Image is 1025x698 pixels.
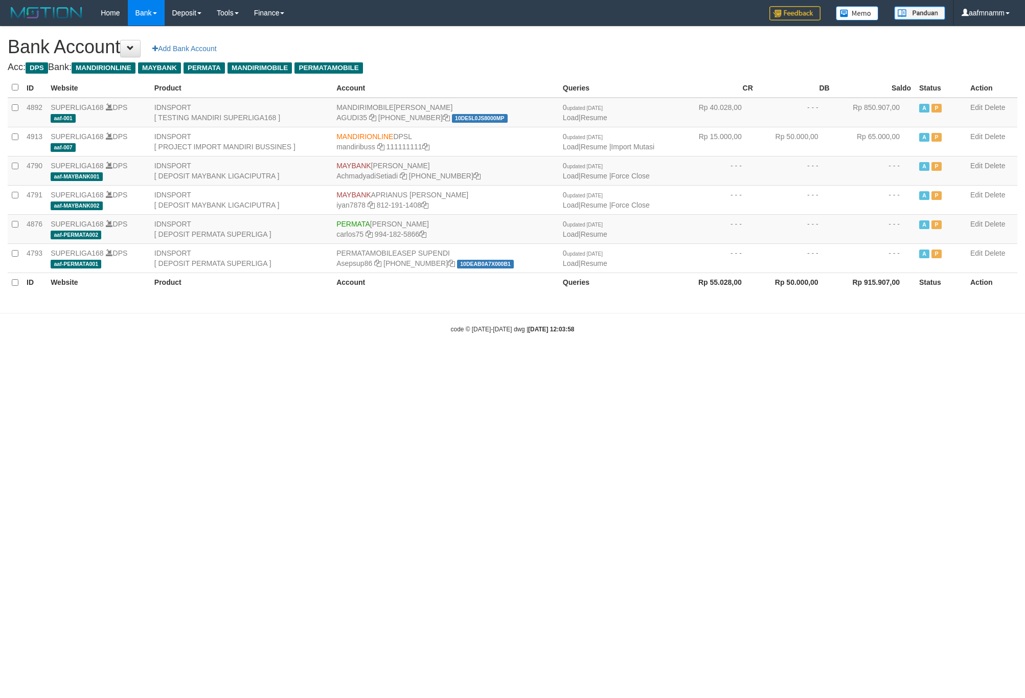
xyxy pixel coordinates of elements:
td: ASEP SUPENDI [PHONE_NUMBER] [332,243,559,273]
span: Active [919,162,929,171]
td: 4892 [22,98,47,127]
h4: Acc: Bank: [8,62,1017,73]
img: MOTION_logo.png [8,5,85,20]
span: PERMATA [184,62,225,74]
a: iyan7878 [336,201,366,209]
td: IDNSPORT [ DEPOSIT MAYBANK LIGACIPUTRA ] [150,185,332,214]
span: updated [DATE] [567,164,603,169]
a: SUPERLIGA168 [51,162,104,170]
span: 0 [563,249,603,257]
td: - - - [680,156,757,185]
th: ID [22,78,47,98]
span: | [563,220,607,238]
strong: [DATE] 12:03:58 [528,326,574,333]
a: Resume [581,230,607,238]
h1: Bank Account [8,37,1017,57]
span: Active [919,250,929,258]
span: MAYBANK [336,191,371,199]
a: SUPERLIGA168 [51,191,104,199]
span: MAYBANK [336,162,371,170]
th: Saldo [834,78,915,98]
td: DPS [47,98,150,127]
img: panduan.png [894,6,945,20]
span: updated [DATE] [567,105,603,111]
th: DB [757,78,834,98]
td: - - - [834,243,915,273]
th: Status [915,78,966,98]
span: DPS [26,62,48,74]
th: Rp 915.907,00 [834,273,915,292]
span: MAYBANK [138,62,181,74]
a: Delete [985,103,1005,111]
a: Resume [581,201,607,209]
span: aaf-MAYBANK002 [51,201,103,210]
a: Add Bank Account [146,40,223,57]
span: | | [563,132,654,151]
td: IDNSPORT [ DEPOSIT MAYBANK LIGACIPUTRA ] [150,156,332,185]
span: PERMATAMOBILE [294,62,362,74]
td: - - - [757,243,834,273]
span: 10DEAB0A7X000B1 [457,260,514,268]
span: updated [DATE] [567,251,603,257]
span: updated [DATE] [567,134,603,140]
td: IDNSPORT [ DEPOSIT PERMATA SUPERLIGA ] [150,243,332,273]
td: [PERSON_NAME] 994-182-5866 [332,214,559,243]
span: MANDIRIONLINE [336,132,393,141]
span: | | [563,162,650,180]
span: Paused [931,250,942,258]
a: Load [563,201,579,209]
td: DPSL 111111111 [332,127,559,156]
td: - - - [834,185,915,214]
a: carlos75 [336,230,363,238]
span: | [563,103,607,122]
span: Active [919,220,929,229]
th: Rp 55.028,00 [680,273,757,292]
a: Delete [985,220,1005,228]
a: Delete [985,162,1005,170]
td: Rp 15.000,00 [680,127,757,156]
span: 0 [563,162,603,170]
a: Force Close [611,172,649,180]
span: MANDIRIONLINE [72,62,135,74]
a: Edit [970,220,983,228]
td: 4790 [22,156,47,185]
td: Rp 850.907,00 [834,98,915,127]
a: Load [563,259,579,267]
td: 4913 [22,127,47,156]
th: Product [150,78,332,98]
img: Feedback.jpg [769,6,821,20]
th: CR [680,78,757,98]
th: Account [332,273,559,292]
span: Active [919,133,929,142]
span: aaf-PERMATA002 [51,231,101,239]
a: AGUDI35 [336,114,367,122]
span: Active [919,191,929,200]
td: Rp 50.000,00 [757,127,834,156]
a: Load [563,230,579,238]
th: Product [150,273,332,292]
td: - - - [757,98,834,127]
span: Paused [931,104,942,112]
small: code © [DATE]-[DATE] dwg | [451,326,575,333]
a: Delete [985,249,1005,257]
td: DPS [47,214,150,243]
a: Edit [970,191,983,199]
a: Force Close [611,201,649,209]
th: Website [47,273,150,292]
a: Delete [985,132,1005,141]
td: 4876 [22,214,47,243]
a: Resume [581,172,607,180]
span: 0 [563,132,603,141]
span: Paused [931,162,942,171]
a: Load [563,114,579,122]
span: Paused [931,191,942,200]
a: mandiribuss [336,143,375,151]
td: APRIANUS [PERSON_NAME] 812-191-1408 [332,185,559,214]
td: [PERSON_NAME] [PHONE_NUMBER] [332,98,559,127]
span: 10DE5L0JS8000MP [452,114,508,123]
th: Action [966,78,1017,98]
a: Edit [970,162,983,170]
td: IDNSPORT [ PROJECT IMPORT MANDIRI BUSSINES ] [150,127,332,156]
span: aaf-001 [51,114,76,123]
td: - - - [680,185,757,214]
